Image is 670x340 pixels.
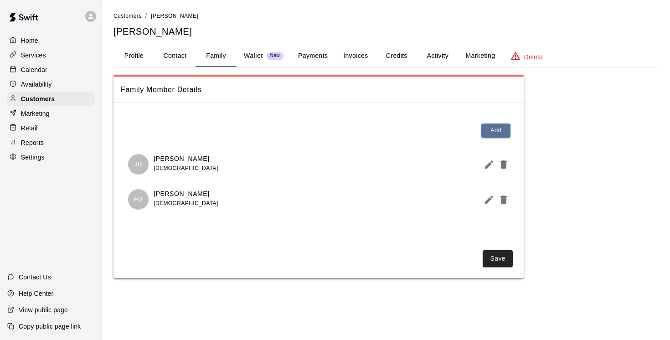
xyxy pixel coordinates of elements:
button: Activity [417,45,458,67]
p: Customers [21,94,55,103]
a: Retail [7,121,95,135]
a: Services [7,48,95,62]
button: Contact [155,45,196,67]
a: Customers [7,92,95,106]
p: Marketing [21,109,50,118]
button: Profile [113,45,155,67]
li: / [145,11,147,21]
p: Services [21,51,46,60]
button: Add [481,124,510,138]
span: Customers [113,13,142,19]
div: basic tabs example [113,45,659,67]
span: [PERSON_NAME] [151,13,198,19]
p: Reports [21,138,44,147]
p: Contact Us [19,273,51,282]
p: Retail [21,124,38,133]
button: Invoices [335,45,376,67]
p: Settings [21,153,45,162]
a: Calendar [7,63,95,77]
p: [PERSON_NAME] [154,154,218,164]
h5: [PERSON_NAME] [113,26,659,38]
p: Copy public page link [19,322,81,331]
button: Payments [291,45,335,67]
nav: breadcrumb [113,11,659,21]
span: Family Member Details [121,84,516,96]
button: Save [483,250,513,267]
p: [PERSON_NAME] [154,189,218,199]
p: Delete [524,52,543,62]
p: Calendar [21,65,47,74]
p: Home [21,36,38,45]
span: New [267,53,283,59]
button: Marketing [458,45,502,67]
div: Fraser Burleigh [128,189,149,210]
a: Marketing [7,107,95,120]
span: [DEMOGRAPHIC_DATA] [154,200,218,206]
p: FB [134,195,143,204]
a: Settings [7,150,95,164]
a: Reports [7,136,95,149]
a: Customers [113,12,142,19]
button: Delete [495,191,509,209]
p: Availability [21,80,52,89]
button: Credits [376,45,417,67]
a: Home [7,34,95,47]
button: Family [196,45,237,67]
button: Edit Member [480,191,495,209]
button: Edit Member [480,155,495,174]
button: Delete [495,155,509,174]
p: Help Center [19,289,53,298]
span: [DEMOGRAPHIC_DATA] [154,165,218,171]
a: Availability [7,77,95,91]
div: Jamieson Burleigh [128,154,149,175]
p: Wallet [244,51,263,61]
p: View public page [19,305,68,314]
p: JB [134,160,142,169]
